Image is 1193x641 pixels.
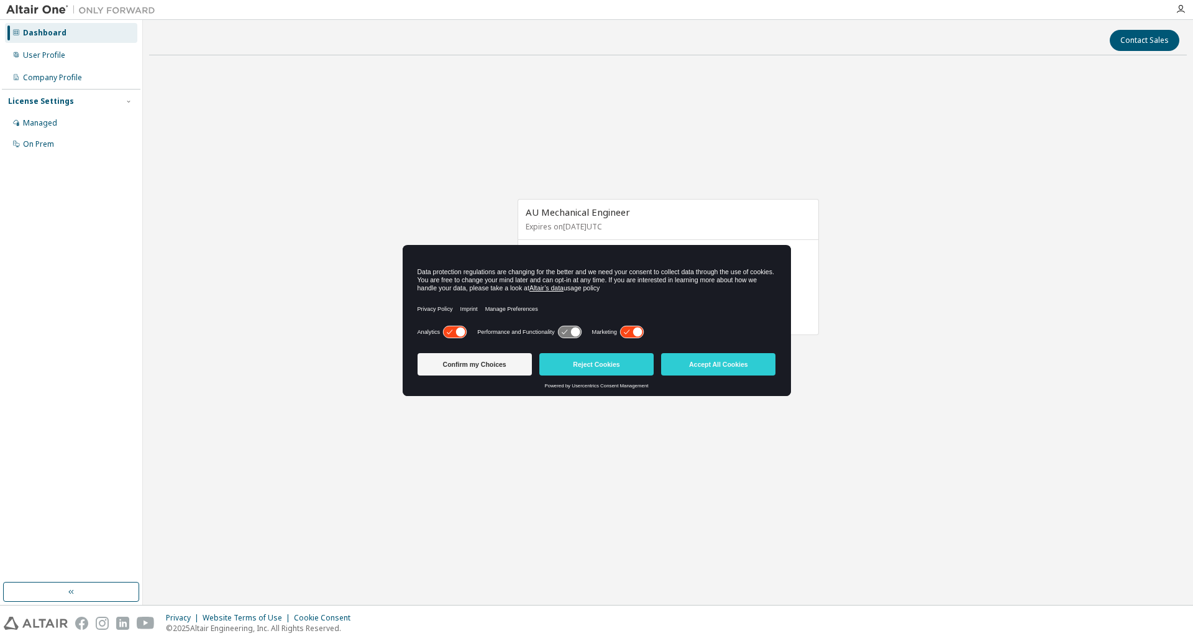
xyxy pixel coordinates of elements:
p: © 2025 Altair Engineering, Inc. All Rights Reserved. [166,623,358,634]
img: instagram.svg [96,617,109,630]
button: Contact Sales [1110,30,1179,51]
img: linkedin.svg [116,617,129,630]
div: Managed [23,118,57,128]
div: Dashboard [23,28,66,38]
div: Company Profile [23,73,82,83]
img: facebook.svg [75,617,88,630]
img: altair_logo.svg [4,617,68,630]
img: youtube.svg [137,617,155,630]
span: AU Mechanical Engineer [526,206,630,218]
div: Website Terms of Use [203,613,294,623]
div: Privacy [166,613,203,623]
p: Expires on [DATE] UTC [526,221,808,232]
div: Cookie Consent [294,613,358,623]
div: User Profile [23,50,65,60]
div: License Settings [8,96,74,106]
div: On Prem [23,139,54,149]
img: Altair One [6,4,162,16]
